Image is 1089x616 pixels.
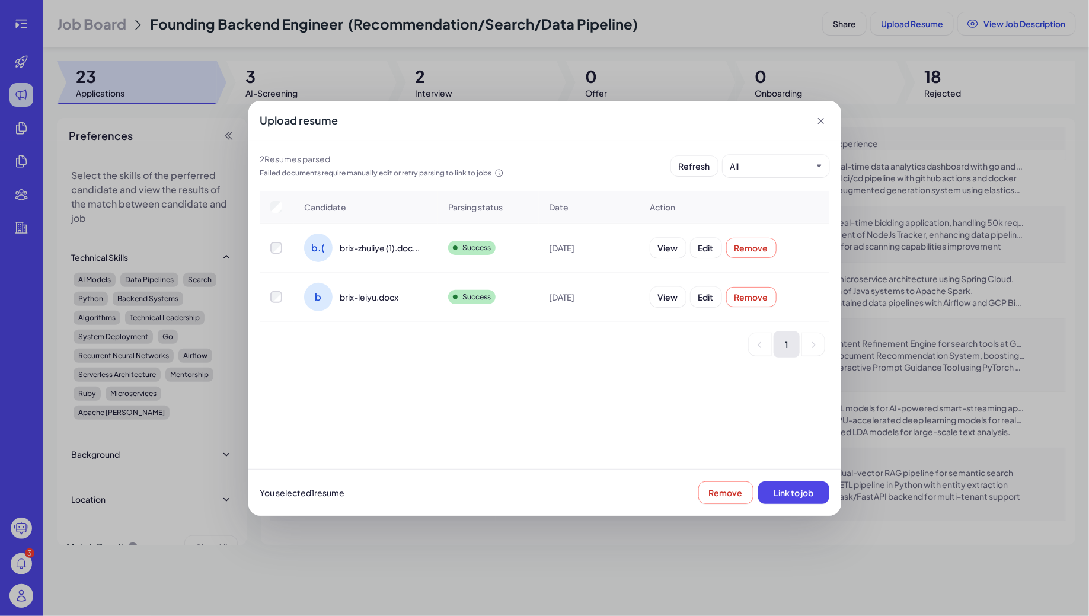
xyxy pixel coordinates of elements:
[691,238,721,258] button: Edit
[758,481,829,504] button: Link to job
[260,487,698,499] div: You selected 1 resume
[304,234,333,262] div: b.(
[691,287,721,307] button: Edit
[709,487,743,498] span: Remove
[549,291,574,303] span: [DATE]
[726,287,777,307] button: Remove
[671,156,718,176] button: Refresh
[448,241,496,255] span: Success
[698,481,753,504] button: Remove
[658,242,678,253] span: View
[650,238,686,258] button: View
[448,290,496,304] span: Success
[304,283,333,311] div: b
[802,333,825,356] li: Next
[658,292,678,302] span: View
[774,487,813,498] span: Link to job
[774,331,800,358] li: page 1
[698,242,714,253] span: Edit
[260,167,504,179] div: Failed documents require manually edit or retry parsing to link to jobs
[340,291,398,303] span: brix-leiyu.docx
[650,201,676,213] span: Action
[734,292,768,302] span: Remove
[679,161,710,171] span: Refresh
[734,242,768,253] span: Remove
[549,201,569,213] span: Date
[726,238,777,258] button: Remove
[549,242,574,254] span: [DATE]
[749,333,771,356] li: Previous
[650,287,686,307] button: View
[260,153,504,165] div: 2 Resume s parsed
[340,242,420,254] span: brix-zhuliye (1).docx
[698,292,714,302] span: Edit
[304,201,346,213] span: Candidate
[730,159,812,173] button: All
[448,201,503,213] span: Parsing status
[260,112,338,129] div: Upload resume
